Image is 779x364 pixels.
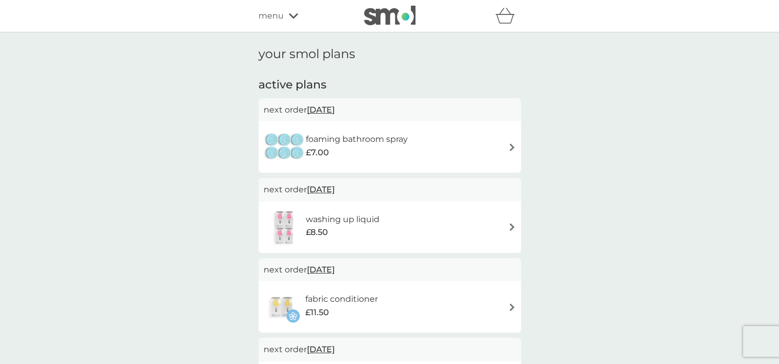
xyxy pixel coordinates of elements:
p: next order [264,103,516,117]
span: [DATE] [307,339,335,359]
img: smol [364,6,416,25]
img: arrow right [508,143,516,151]
span: £8.50 [306,226,328,239]
img: foaming bathroom spray [264,129,306,165]
span: [DATE] [307,100,335,120]
h6: fabric conditioner [305,293,378,306]
p: next order [264,343,516,356]
h6: washing up liquid [306,213,379,226]
img: arrow right [508,303,516,311]
span: £7.00 [306,146,329,159]
img: fabric conditioner [264,289,300,325]
div: basket [495,6,521,26]
h1: your smol plans [258,47,521,62]
h2: active plans [258,77,521,93]
p: next order [264,263,516,277]
img: arrow right [508,223,516,231]
span: £11.50 [305,306,329,319]
img: washing up liquid [264,209,306,245]
span: [DATE] [307,179,335,199]
h6: foaming bathroom spray [306,133,408,146]
span: [DATE] [307,260,335,280]
span: menu [258,9,284,23]
p: next order [264,183,516,196]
